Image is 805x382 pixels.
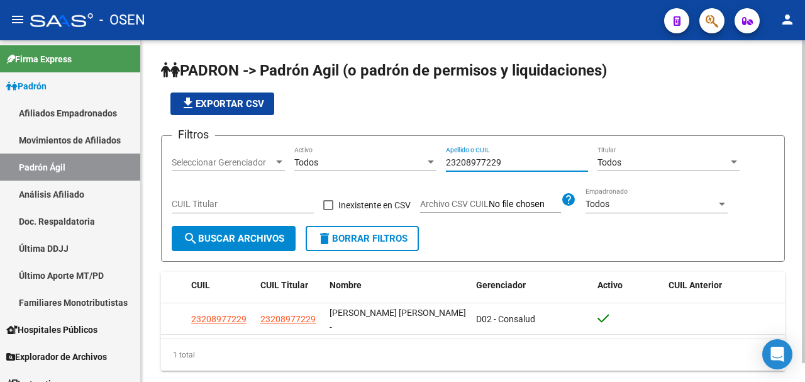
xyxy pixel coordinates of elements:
datatable-header-cell: Activo [592,272,663,299]
span: 23208977229 [260,314,316,324]
span: - OSEN [99,6,145,34]
mat-icon: person [780,12,795,27]
span: Firma Express [6,52,72,66]
span: Todos [294,157,318,167]
span: Explorador de Archivos [6,350,107,364]
span: Todos [586,199,609,209]
span: Hospitales Públicos [6,323,97,337]
datatable-header-cell: CUIL [186,272,255,299]
span: D02 - Consalud [476,314,535,324]
input: Archivo CSV CUIL [489,199,561,210]
mat-icon: help [561,192,576,207]
datatable-header-cell: CUIL Anterior [663,272,785,299]
span: PADRON -> Padrón Agil (o padrón de permisos y liquidaciones) [161,62,607,79]
div: Open Intercom Messenger [762,339,792,369]
datatable-header-cell: Gerenciador [471,272,592,299]
span: Borrar Filtros [317,233,408,244]
span: Archivo CSV CUIL [420,199,489,209]
datatable-header-cell: Nombre [325,272,471,299]
mat-icon: delete [317,231,332,246]
span: CUIL Titular [260,280,308,290]
span: Activo [597,280,623,290]
datatable-header-cell: CUIL Titular [255,272,325,299]
span: Exportar CSV [180,98,264,110]
span: Padrón [6,79,47,93]
div: 1 total [161,339,785,371]
span: Seleccionar Gerenciador [172,157,274,168]
span: 23208977229 [191,314,247,324]
h3: Filtros [172,126,215,143]
button: Exportar CSV [170,93,274,115]
mat-icon: menu [10,12,25,27]
span: CUIL [191,280,210,290]
button: Buscar Archivos [172,226,296,251]
span: [PERSON_NAME] [PERSON_NAME] - [330,308,466,332]
span: Inexistente en CSV [338,198,411,213]
span: CUIL Anterior [669,280,722,290]
mat-icon: file_download [180,96,196,111]
span: Buscar Archivos [183,233,284,244]
span: Nombre [330,280,362,290]
span: Gerenciador [476,280,526,290]
button: Borrar Filtros [306,226,419,251]
span: Todos [597,157,621,167]
mat-icon: search [183,231,198,246]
